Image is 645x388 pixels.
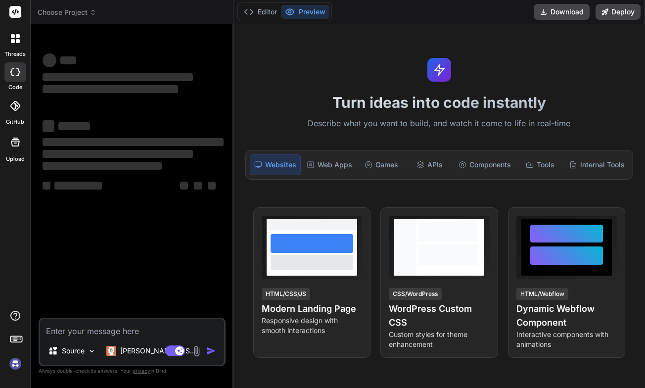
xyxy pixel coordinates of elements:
[358,154,405,175] div: Games
[389,330,489,349] p: Custom styles for theme enhancement
[407,154,453,175] div: APIs
[43,150,193,158] span: ‌
[60,56,76,64] span: ‌
[43,73,193,81] span: ‌
[106,346,116,356] img: Claude 4 Sonnet
[516,330,617,349] p: Interactive components with animations
[240,5,281,19] button: Editor
[250,154,301,175] div: Websites
[206,346,216,356] img: icon
[133,368,150,374] span: privacy
[239,117,639,130] p: Describe what you want to build, and watch it come to life in real-time
[39,366,226,376] p: Always double-check its answers. Your in Bind
[54,182,102,190] span: ‌
[262,288,310,300] div: HTML/CSS/JS
[43,85,178,93] span: ‌
[534,4,590,20] button: Download
[239,94,639,111] h1: Turn ideas into code instantly
[455,154,515,175] div: Components
[62,346,85,356] p: Source
[303,154,356,175] div: Web Apps
[180,182,188,190] span: ‌
[517,154,563,175] div: Tools
[58,122,90,130] span: ‌
[389,302,489,330] h4: WordPress Custom CSS
[43,182,50,190] span: ‌
[596,4,641,20] button: Deploy
[6,155,25,163] label: Upload
[281,5,329,19] button: Preview
[262,316,362,336] p: Responsive design with smooth interactions
[88,347,96,355] img: Pick Models
[7,355,24,372] img: signin
[389,288,442,300] div: CSS/WordPress
[516,288,568,300] div: HTML/Webflow
[4,50,26,58] label: threads
[43,162,162,170] span: ‌
[191,345,202,357] img: attachment
[120,346,194,356] p: [PERSON_NAME] 4 S..
[43,53,56,67] span: ‌
[516,302,617,330] h4: Dynamic Webflow Component
[262,302,362,316] h4: Modern Landing Page
[208,182,216,190] span: ‌
[194,182,202,190] span: ‌
[8,83,22,92] label: code
[38,7,96,17] span: Choose Project
[43,120,54,132] span: ‌
[565,154,629,175] div: Internal Tools
[6,118,24,126] label: GitHub
[43,138,224,146] span: ‌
